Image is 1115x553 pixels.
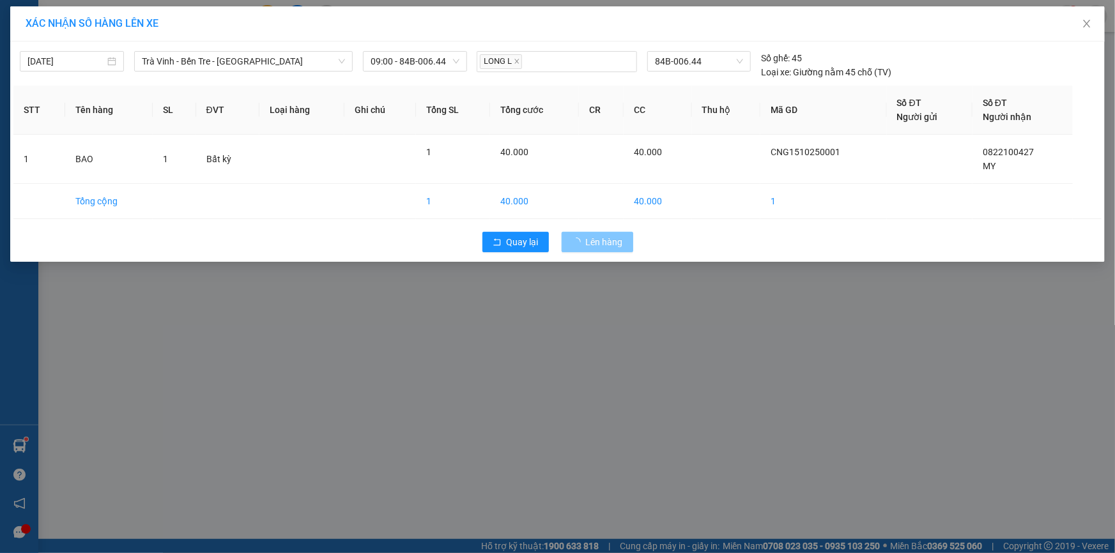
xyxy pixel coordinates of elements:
[480,54,522,69] span: LONG L
[490,86,579,135] th: Tổng cước
[259,86,344,135] th: Loại hàng
[196,135,259,184] td: Bất kỳ
[897,98,921,108] span: Số ĐT
[83,40,213,55] div: MY
[500,147,528,157] span: 40.000
[65,135,153,184] td: BAO
[163,154,168,164] span: 1
[81,84,99,97] span: CC :
[27,54,105,68] input: 15/10/2025
[983,147,1034,157] span: 0822100427
[1069,6,1105,42] button: Close
[761,65,891,79] div: Giường nằm 45 chỗ (TV)
[562,232,633,252] button: Lên hàng
[490,184,579,219] td: 40.000
[416,86,490,135] th: Tổng SL
[771,147,840,157] span: CNG1510250001
[572,238,586,246] span: loading
[26,17,158,29] span: XÁC NHẬN SỐ HÀNG LÊN XE
[761,51,802,65] div: 45
[81,80,214,98] div: 40.000
[579,86,624,135] th: CR
[338,57,346,65] span: down
[983,112,1031,122] span: Người nhận
[426,147,431,157] span: 1
[416,184,490,219] td: 1
[983,98,1007,108] span: Số ĐT
[761,51,790,65] span: Số ghế:
[371,52,459,71] span: 09:00 - 84B-006.44
[1082,19,1092,29] span: close
[897,112,938,122] span: Người gửi
[65,86,153,135] th: Tên hàng
[196,86,259,135] th: ĐVT
[153,86,196,135] th: SL
[586,235,623,249] span: Lên hàng
[507,235,539,249] span: Quay lại
[344,86,416,135] th: Ghi chú
[482,232,549,252] button: rollbackQuay lại
[761,65,791,79] span: Loại xe:
[13,135,65,184] td: 1
[624,184,691,219] td: 40.000
[83,11,213,40] div: [GEOGRAPHIC_DATA]
[514,58,520,64] span: close
[493,238,502,248] span: rollback
[983,161,996,171] span: MY
[83,11,114,24] span: Nhận:
[83,55,213,73] div: 0822100427
[634,147,662,157] span: 40.000
[65,184,153,219] td: Tổng cộng
[692,86,761,135] th: Thu hộ
[142,52,345,71] span: Trà Vinh - Bến Tre - Sài Gòn
[760,86,886,135] th: Mã GD
[11,12,31,26] span: Gửi:
[13,86,65,135] th: STT
[624,86,691,135] th: CC
[11,11,74,42] div: Cầu Ngang
[655,52,743,71] span: 84B-006.44
[760,184,886,219] td: 1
